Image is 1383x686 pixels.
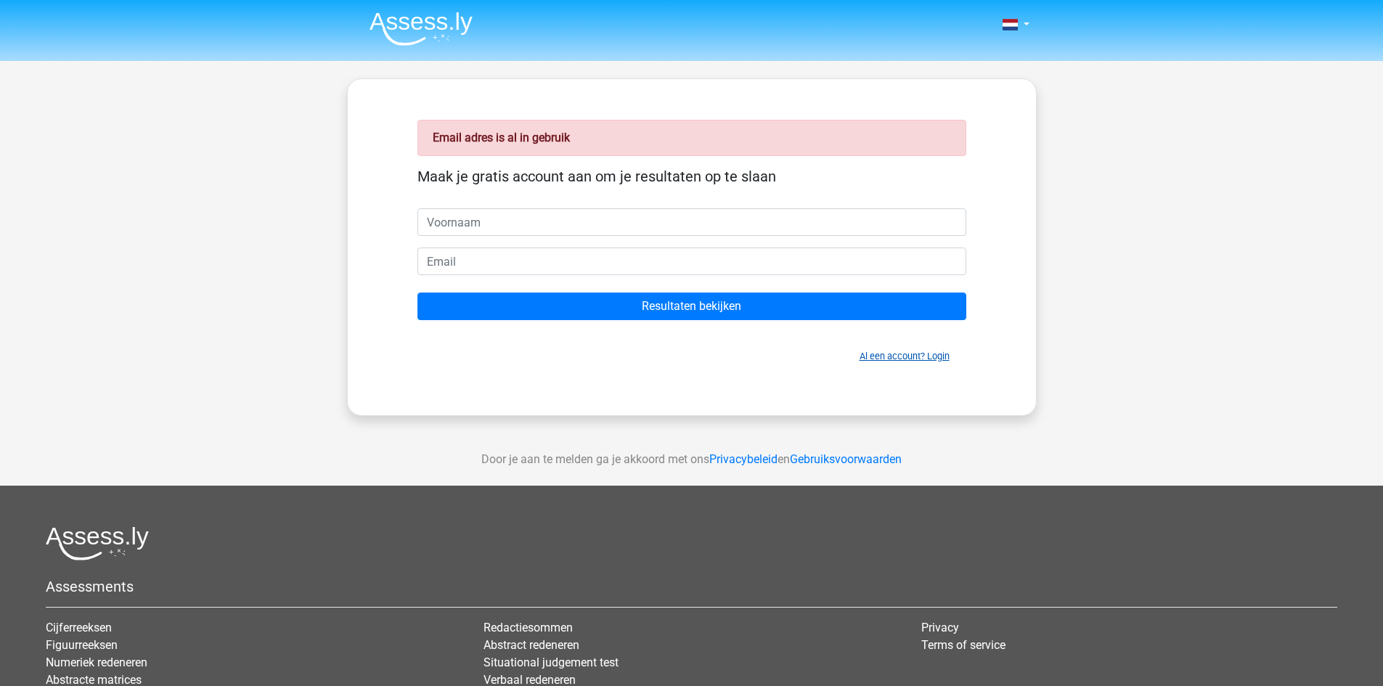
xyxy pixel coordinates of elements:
h5: Maak je gratis account aan om je resultaten op te slaan [417,168,966,185]
a: Situational judgement test [484,656,619,669]
input: Resultaten bekijken [417,293,966,320]
a: Terms of service [921,638,1005,652]
a: Abstract redeneren [484,638,579,652]
a: Redactiesommen [484,621,573,634]
strong: Email adres is al in gebruik [433,131,570,144]
input: Voornaam [417,208,966,236]
a: Privacybeleid [709,452,778,466]
a: Cijferreeksen [46,621,112,634]
a: Figuurreeksen [46,638,118,652]
a: Al een account? Login [860,351,950,362]
img: Assessly [370,12,473,46]
input: Email [417,248,966,275]
a: Numeriek redeneren [46,656,147,669]
a: Privacy [921,621,959,634]
h5: Assessments [46,578,1337,595]
a: Gebruiksvoorwaarden [790,452,902,466]
img: Assessly logo [46,526,149,560]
